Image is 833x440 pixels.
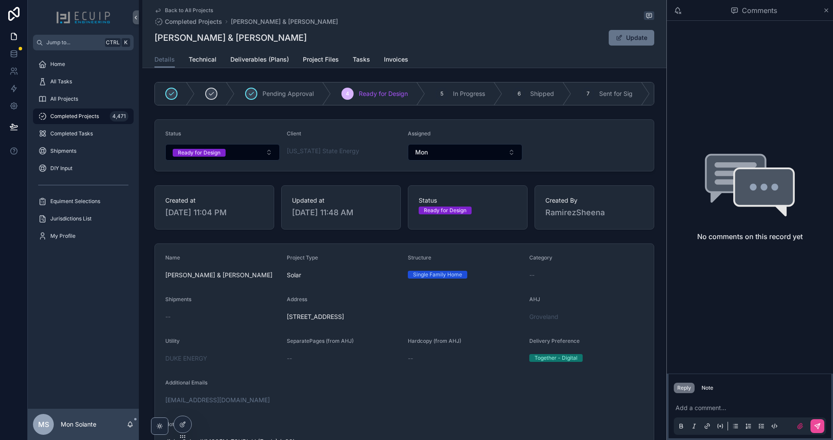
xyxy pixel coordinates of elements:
span: Created at [165,196,263,205]
span: Project Type [287,254,318,261]
span: [PERSON_NAME] & [PERSON_NAME] [231,17,338,26]
button: Update [609,30,654,46]
span: Utility [165,338,180,344]
span: 4 [346,90,349,97]
span: Back to All Projects [165,7,213,14]
button: Select Button [408,144,522,161]
span: DIY Input [50,165,72,172]
span: Solar [287,271,301,279]
span: MS [38,419,49,430]
a: Completed Projects [154,17,222,26]
span: Completed Projects [50,113,99,120]
span: Name [165,254,180,261]
p: Mon Solante [61,420,96,429]
a: Home [33,56,134,72]
button: Select Button [165,144,280,161]
span: Status [165,130,181,137]
h2: No comments on this record yet [697,231,803,242]
a: Shipments [33,143,134,159]
span: 7 [587,90,590,97]
span: AHJ [529,296,540,302]
span: Client [287,130,301,137]
span: Project Files [303,55,339,64]
a: Groveland [529,312,558,321]
span: Hardcopy (from AHJ) [408,338,461,344]
span: Shipments [50,148,76,154]
a: Tasks [353,52,370,69]
a: Completed Tasks [33,126,134,141]
h1: [PERSON_NAME] & [PERSON_NAME] [154,32,307,44]
button: Jump to...CtrlK [33,35,134,50]
span: -- [287,354,292,363]
span: Jurisdictions List [50,215,92,222]
span: Deliverables (Plans) [230,55,289,64]
div: Note [702,384,713,391]
span: All Tasks [50,78,72,85]
a: Project Files [303,52,339,69]
span: 5 [440,90,443,97]
span: Mon [415,148,428,157]
span: Assigned [408,130,430,137]
span: All Projects [50,95,78,102]
span: [PERSON_NAME] & [PERSON_NAME] [165,271,280,279]
a: DUKE ENERGY [165,354,207,363]
button: Reply [674,383,695,393]
a: Back to All Projects [154,7,213,14]
span: Category [529,254,552,261]
span: Delivery Preference [529,338,580,344]
a: Deliverables (Plans) [230,52,289,69]
span: Comments [742,5,777,16]
span: -- [408,354,413,363]
span: 6 [518,90,521,97]
span: Sent for Sig [599,89,633,98]
span: Structure [408,254,431,261]
span: Address [287,296,307,302]
a: Invoices [384,52,408,69]
span: SeparatePages (from AHJ) [287,338,354,344]
span: Tasks [353,55,370,64]
div: 4,471 [110,111,128,121]
span: Additional Emails [165,379,207,386]
span: Home [50,61,65,68]
a: Completed Projects4,471 [33,108,134,124]
span: Pending Approval [262,89,314,98]
span: My Profile [50,233,75,240]
span: Status [419,196,517,205]
span: Technical [189,55,216,64]
span: Created By [545,196,643,205]
a: My Profile [33,228,134,244]
span: Equiment Selections [50,198,100,205]
a: Jurisdictions List [33,211,134,227]
span: Jump to... [46,39,102,46]
div: Single Family Home [413,271,462,279]
span: Notes [165,421,180,427]
span: Invoices [384,55,408,64]
div: Ready for Design [424,207,466,214]
span: -- [529,271,535,279]
a: All Projects [33,91,134,107]
a: [US_STATE] State Energy [287,147,359,155]
a: [EMAIL_ADDRESS][DOMAIN_NAME] [165,396,270,404]
span: Completed Tasks [50,130,93,137]
span: RamirezSheena [545,207,643,219]
span: Details [154,55,175,64]
a: Technical [189,52,216,69]
span: [DATE] 11:04 PM [165,207,263,219]
div: Together - Digital [535,354,577,362]
span: K [122,39,129,46]
span: Ctrl [105,38,121,47]
div: scrollable content [28,50,139,255]
a: All Tasks [33,74,134,89]
span: In Progress [453,89,485,98]
button: Note [698,383,717,393]
span: Ready for Design [359,89,408,98]
a: DIY Input [33,161,134,176]
span: [STREET_ADDRESS] [287,312,522,321]
span: Updated at [292,196,390,205]
img: App logo [56,10,111,24]
span: Completed Projects [165,17,222,26]
span: Shipments [165,296,191,302]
